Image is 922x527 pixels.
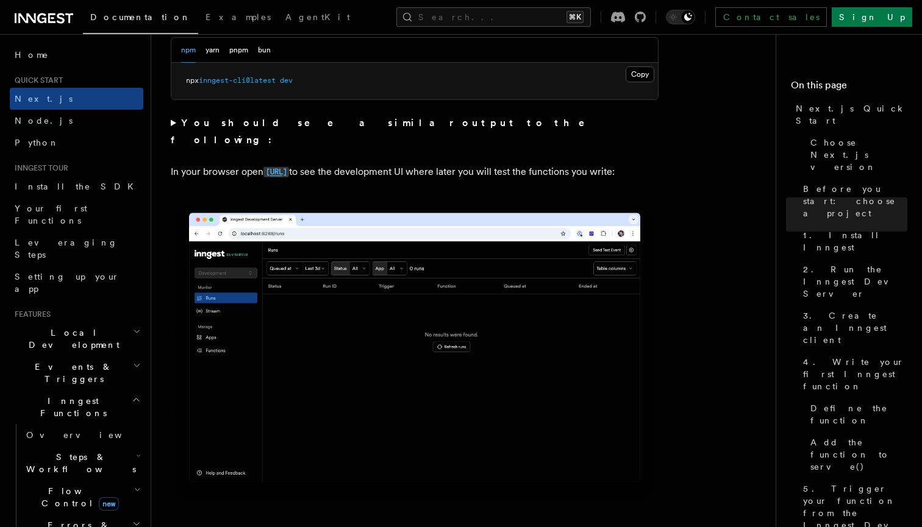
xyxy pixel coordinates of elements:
[810,436,907,473] span: Add the function to serve()
[171,163,659,181] p: In your browser open to see the development UI where later you will test the functions you write:
[798,224,907,258] a: 1. Install Inngest
[798,178,907,224] a: Before you start: choose a project
[26,430,152,440] span: Overview
[10,395,132,419] span: Inngest Functions
[15,182,141,191] span: Install the SDK
[798,305,907,351] a: 3. Create an Inngest client
[83,4,198,34] a: Documentation
[396,7,591,27] button: Search...⌘K
[15,49,49,61] span: Home
[832,7,912,27] a: Sign Up
[10,390,143,424] button: Inngest Functions
[171,115,659,149] summary: You should see a similar output to the following:
[803,356,907,392] span: 4. Write your first Inngest function
[803,309,907,346] span: 3. Create an Inngest client
[10,361,133,385] span: Events & Triggers
[10,232,143,266] a: Leveraging Steps
[10,197,143,232] a: Your first Functions
[806,132,907,178] a: Choose Next.js version
[10,322,143,356] button: Local Development
[171,200,659,507] img: Inngest Dev Server's 'Runs' tab with no data
[10,327,133,351] span: Local Development
[798,351,907,397] a: 4. Write your first Inngest function
[10,76,63,85] span: Quick start
[10,44,143,66] a: Home
[798,258,907,305] a: 2. Run the Inngest Dev Server
[803,183,907,219] span: Before you start: choose a project
[186,76,199,85] span: npx
[10,163,68,173] span: Inngest tour
[10,309,51,319] span: Features
[715,7,827,27] a: Contact sales
[10,132,143,154] a: Python
[205,12,271,22] span: Examples
[171,117,602,146] strong: You should see a similar output to the following:
[99,497,119,511] span: new
[803,263,907,300] span: 2. Run the Inngest Dev Server
[666,10,695,24] button: Toggle dark mode
[199,76,276,85] span: inngest-cli@latest
[21,446,143,480] button: Steps & Workflows
[10,266,143,300] a: Setting up your app
[796,102,907,127] span: Next.js Quick Start
[21,485,134,509] span: Flow Control
[15,272,120,294] span: Setting up your app
[803,229,907,253] span: 1. Install Inngest
[229,38,248,63] button: pnpm
[21,451,136,475] span: Steps & Workflows
[626,66,654,82] button: Copy
[10,175,143,197] a: Install the SDK
[205,38,220,63] button: yarn
[10,356,143,390] button: Events & Triggers
[15,94,73,104] span: Next.js
[15,138,59,147] span: Python
[791,78,907,97] h4: On this page
[15,238,118,260] span: Leveraging Steps
[258,38,271,63] button: bun
[21,424,143,446] a: Overview
[566,11,584,23] kbd: ⌘K
[10,110,143,132] a: Node.js
[278,4,357,33] a: AgentKit
[810,136,907,173] span: Choose Next.js version
[10,88,143,110] a: Next.js
[263,166,289,177] a: [URL]
[806,431,907,478] a: Add the function to serve()
[198,4,278,33] a: Examples
[791,97,907,132] a: Next.js Quick Start
[280,76,293,85] span: dev
[15,203,87,225] span: Your first Functions
[21,480,143,514] button: Flow Controlnew
[263,167,289,177] code: [URL]
[15,116,73,126] span: Node.js
[285,12,350,22] span: AgentKit
[806,397,907,431] a: Define the function
[90,12,191,22] span: Documentation
[810,402,907,426] span: Define the function
[181,38,196,63] button: npm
